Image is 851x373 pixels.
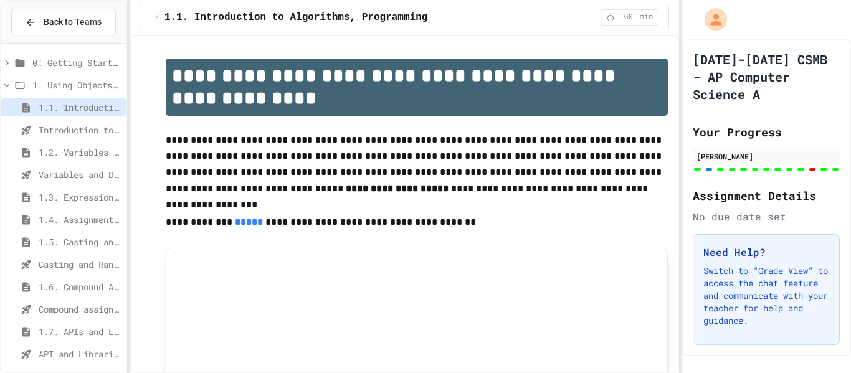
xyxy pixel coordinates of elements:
span: 0: Getting Started [32,56,121,69]
span: / [155,12,159,22]
span: min [640,12,654,22]
h1: [DATE]-[DATE] CSMB - AP Computer Science A [693,50,840,103]
span: 1. Using Objects and Methods [32,78,121,92]
span: 1.1. Introduction to Algorithms, Programming, and Compilers [164,10,518,25]
span: Variables and Data Types - Quiz [39,168,121,181]
span: Back to Teams [44,16,102,29]
span: Compound assignment operators - Quiz [39,303,121,316]
h2: Assignment Details [693,187,840,204]
h2: Your Progress [693,123,840,141]
span: 1.1. Introduction to Algorithms, Programming, and Compilers [39,101,121,114]
span: 1.4. Assignment and Input [39,213,121,226]
div: [PERSON_NAME] [696,151,836,162]
div: My Account [692,5,730,34]
p: Switch to "Grade View" to access the chat feature and communicate with your teacher for help and ... [703,265,829,327]
span: Introduction to Algorithms, Programming, and Compilers [39,123,121,136]
div: No due date set [693,209,840,224]
span: 1.3. Expressions and Output [New] [39,191,121,204]
span: 60 [619,12,639,22]
span: 1.7. APIs and Libraries [39,325,121,338]
span: 1.6. Compound Assignment Operators [39,280,121,293]
span: 1.5. Casting and Ranges of Values [39,235,121,248]
span: 1.2. Variables and Data Types [39,146,121,159]
span: Casting and Ranges of variables - Quiz [39,258,121,271]
span: API and Libraries - Topic 1.7 [39,347,121,361]
h3: Need Help? [703,245,829,260]
button: Back to Teams [11,9,116,35]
